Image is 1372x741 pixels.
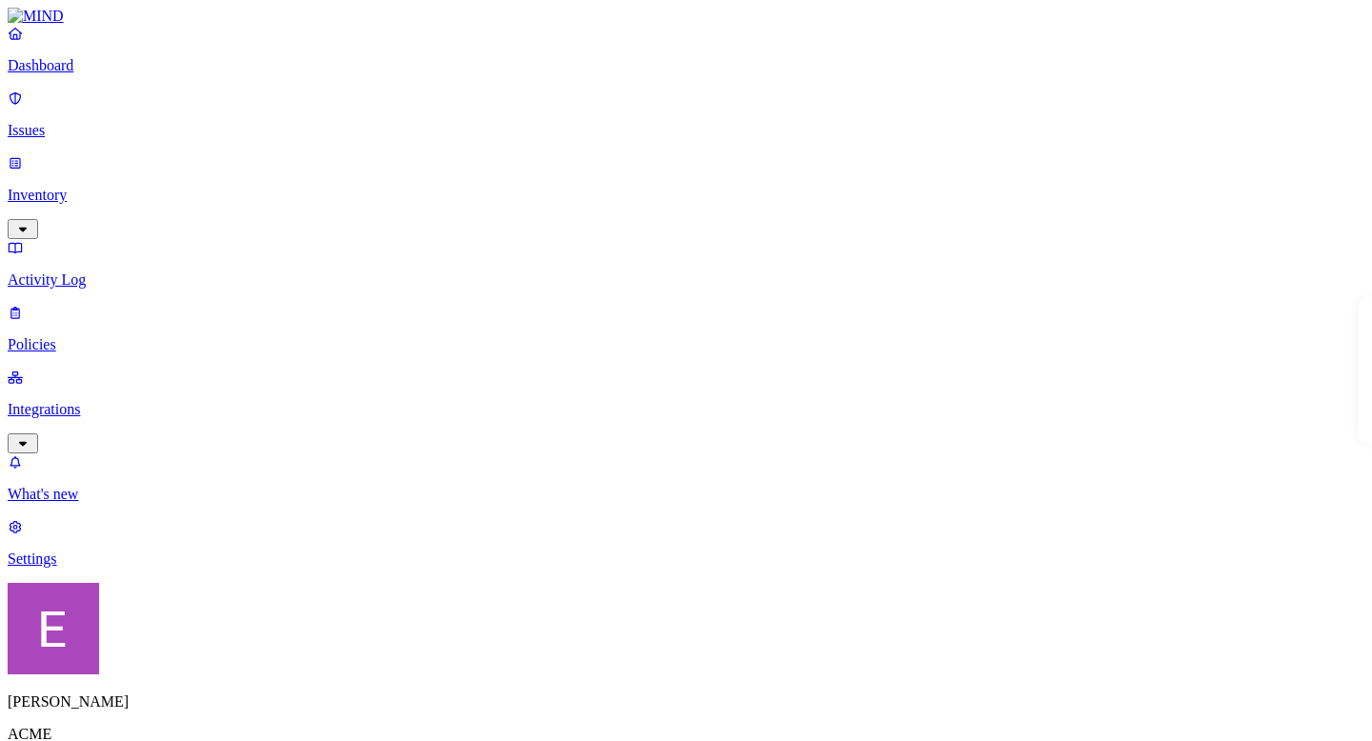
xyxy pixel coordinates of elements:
[8,304,1364,353] a: Policies
[8,25,1364,74] a: Dashboard
[8,239,1364,289] a: Activity Log
[8,8,64,25] img: MIND
[8,369,1364,451] a: Integrations
[8,486,1364,503] p: What's new
[8,583,99,674] img: Eran Barak
[8,401,1364,418] p: Integrations
[8,518,1364,568] a: Settings
[8,271,1364,289] p: Activity Log
[8,187,1364,204] p: Inventory
[8,154,1364,236] a: Inventory
[8,90,1364,139] a: Issues
[8,122,1364,139] p: Issues
[8,336,1364,353] p: Policies
[8,8,1364,25] a: MIND
[8,551,1364,568] p: Settings
[8,453,1364,503] a: What's new
[8,693,1364,711] p: [PERSON_NAME]
[8,57,1364,74] p: Dashboard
